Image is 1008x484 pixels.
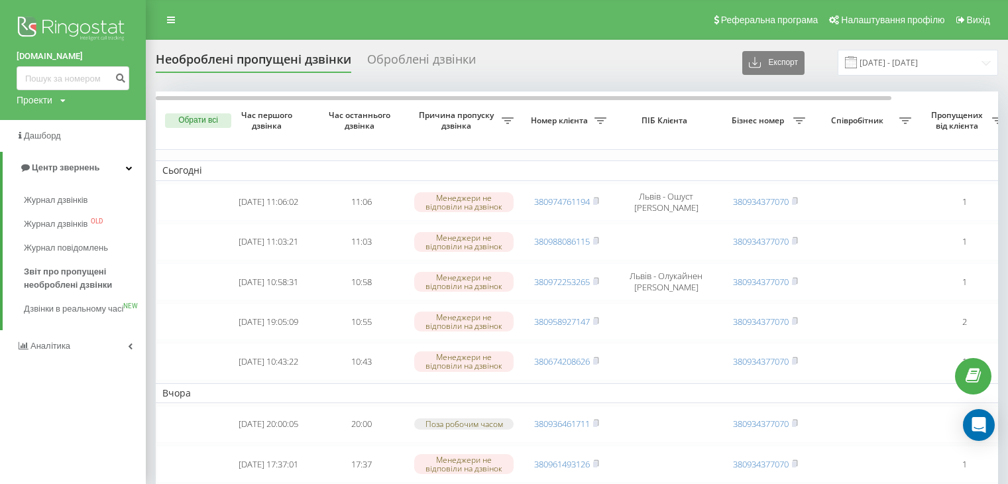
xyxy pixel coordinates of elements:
[733,316,789,328] a: 380934377070
[733,235,789,247] a: 380934377070
[963,409,995,441] div: Open Intercom Messenger
[325,110,397,131] span: Час останнього дзвінка
[315,263,408,300] td: 10:58
[30,341,70,351] span: Аналiтика
[726,115,793,126] span: Бізнес номер
[414,192,514,212] div: Менеджери не відповіли на дзвінок
[17,13,129,46] img: Ringostat logo
[414,418,514,430] div: Поза робочим часом
[733,276,789,288] a: 380934377070
[733,355,789,367] a: 380934377070
[534,316,590,328] a: 380958927147
[24,260,146,297] a: Звіт про пропущені необроблені дзвінки
[924,110,992,131] span: Пропущених від клієнта
[165,113,231,128] button: Обрати всі
[222,184,315,221] td: [DATE] 11:06:02
[613,263,719,300] td: Львів - Олукайнен [PERSON_NAME]
[24,265,139,292] span: Звіт про пропущені необроблені дзвінки
[24,188,146,212] a: Журнал дзвінків
[414,272,514,292] div: Менеджери не відповіли на дзвінок
[613,184,719,221] td: Львів - Ошуст [PERSON_NAME]
[414,351,514,371] div: Менеджери не відповіли на дзвінок
[414,454,514,474] div: Менеджери не відповіли на дзвінок
[17,93,52,107] div: Проекти
[534,418,590,430] a: 380936461711
[534,458,590,470] a: 380961493126
[222,446,315,483] td: [DATE] 17:37:01
[17,66,129,90] input: Пошук за номером
[742,51,805,75] button: Експорт
[315,184,408,221] td: 11:06
[315,303,408,340] td: 10:55
[534,355,590,367] a: 380674208626
[733,458,789,470] a: 380934377070
[841,15,944,25] span: Налаштування профілю
[315,223,408,261] td: 11:03
[414,110,502,131] span: Причина пропуску дзвінка
[233,110,304,131] span: Час першого дзвінка
[367,52,476,73] div: Оброблені дзвінки
[24,217,87,231] span: Журнал дзвінків
[315,446,408,483] td: 17:37
[733,196,789,208] a: 380934377070
[24,236,146,260] a: Журнал повідомлень
[3,152,146,184] a: Центр звернень
[24,302,123,316] span: Дзвінки в реальному часі
[624,115,708,126] span: ПІБ Клієнта
[24,212,146,236] a: Журнал дзвінківOLD
[24,131,61,141] span: Дашборд
[222,263,315,300] td: [DATE] 10:58:31
[967,15,990,25] span: Вихід
[414,312,514,332] div: Менеджери не відповіли на дзвінок
[24,297,146,321] a: Дзвінки в реальному часіNEW
[818,115,899,126] span: Співробітник
[222,303,315,340] td: [DATE] 19:05:09
[24,241,108,255] span: Журнал повідомлень
[315,343,408,380] td: 10:43
[733,418,789,430] a: 380934377070
[222,343,315,380] td: [DATE] 10:43:22
[24,194,87,207] span: Журнал дзвінків
[17,50,129,63] a: [DOMAIN_NAME]
[534,276,590,288] a: 380972253265
[156,52,351,73] div: Необроблені пропущені дзвінки
[315,406,408,443] td: 20:00
[527,115,594,126] span: Номер клієнта
[32,162,99,172] span: Центр звернень
[721,15,818,25] span: Реферальна програма
[414,232,514,252] div: Менеджери не відповіли на дзвінок
[222,223,315,261] td: [DATE] 11:03:21
[222,406,315,443] td: [DATE] 20:00:05
[534,235,590,247] a: 380988086115
[534,196,590,208] a: 380974761194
